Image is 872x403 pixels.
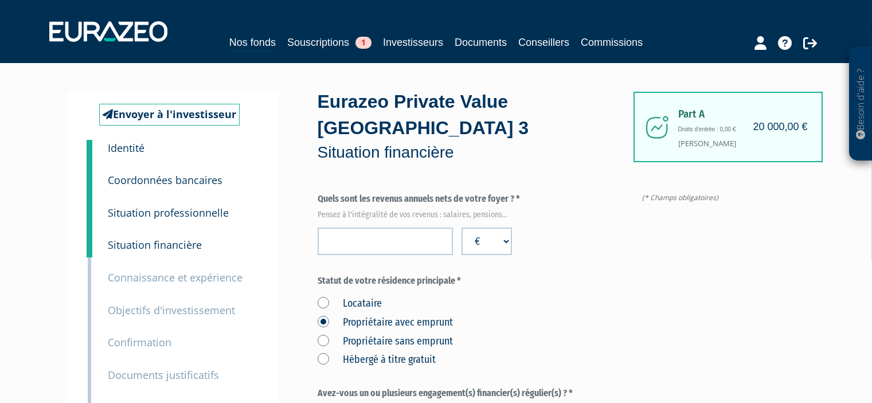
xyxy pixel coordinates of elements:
[854,52,867,155] p: Besoin d'aide ?
[318,296,382,311] label: Locataire
[87,189,92,225] a: 3
[287,34,372,50] a: Souscriptions1
[108,335,171,349] small: Confirmation
[108,173,222,187] small: Coordonnées bancaires
[318,193,724,217] label: Quels sont les revenus annuels nets de votre foyer ? *
[318,315,453,330] label: Propriétaire avec emprunt
[87,156,92,192] a: 2
[108,206,229,220] small: Situation professionnelle
[678,126,804,132] h6: Droits d'entrée : 0,00 €
[318,141,633,164] p: Situation financière
[108,141,144,155] small: Identité
[49,21,167,42] img: 1732889491-logotype_eurazeo_blanc_rvb.png
[108,238,202,252] small: Situation financière
[678,108,804,120] span: Part A
[318,275,724,288] label: Statut de votre résidence principale *
[318,353,436,367] label: Hébergé à titre gratuit
[581,34,643,50] a: Commissions
[87,221,92,257] a: 4
[318,387,724,400] label: Avez-vous un ou plusieurs engagement(s) financier(s) régulier(s) ? *
[229,34,276,52] a: Nos fonds
[518,34,569,50] a: Conseillers
[108,303,235,317] small: Objectifs d'investissement
[108,368,219,382] small: Documents justificatifs
[634,92,823,162] div: [PERSON_NAME]
[383,34,443,50] a: Investisseurs
[108,271,243,284] small: Connaissance et expérience
[318,334,453,349] label: Propriétaire sans emprunt
[87,140,92,163] a: 1
[318,209,724,221] em: Pensez à l'intégralité de vos revenus : salaires, pensions...
[455,34,507,50] a: Documents
[753,122,807,133] h4: 20 000,00 €
[355,37,372,49] span: 1
[99,104,240,126] a: Envoyer à l'investisseur
[318,89,633,164] div: Eurazeo Private Value [GEOGRAPHIC_DATA] 3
